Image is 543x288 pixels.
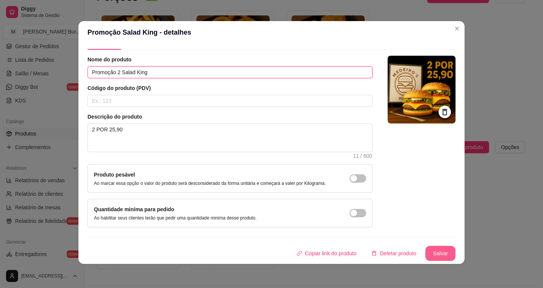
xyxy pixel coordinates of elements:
article: Código do produto (PDV) [87,84,373,92]
span: delete [371,251,377,256]
p: Ao habilitar seus clientes terão que pedir uma quantidade miníma desse produto. [94,215,257,221]
article: Nome do produto [87,56,373,63]
article: Descrição do produto [87,113,373,120]
button: Copiar link do produto [291,246,363,261]
label: Produto pesável [94,172,135,178]
textarea: 2 POR 25,90 [88,124,372,152]
p: Ao marcar essa opção o valor do produto será desconsiderado da forma unitária e começará a valer ... [94,180,326,186]
input: Ex.: Hamburguer de costela [87,66,373,78]
label: Quantidade miníma para pedido [94,206,174,212]
img: logo da loja [388,56,456,123]
header: Promoção Salad King - detalhes [78,21,465,44]
input: Ex.: 123 [87,95,373,107]
button: Close [451,23,463,35]
button: Salvar [425,246,456,261]
button: deleteDeletar produto [365,246,422,261]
